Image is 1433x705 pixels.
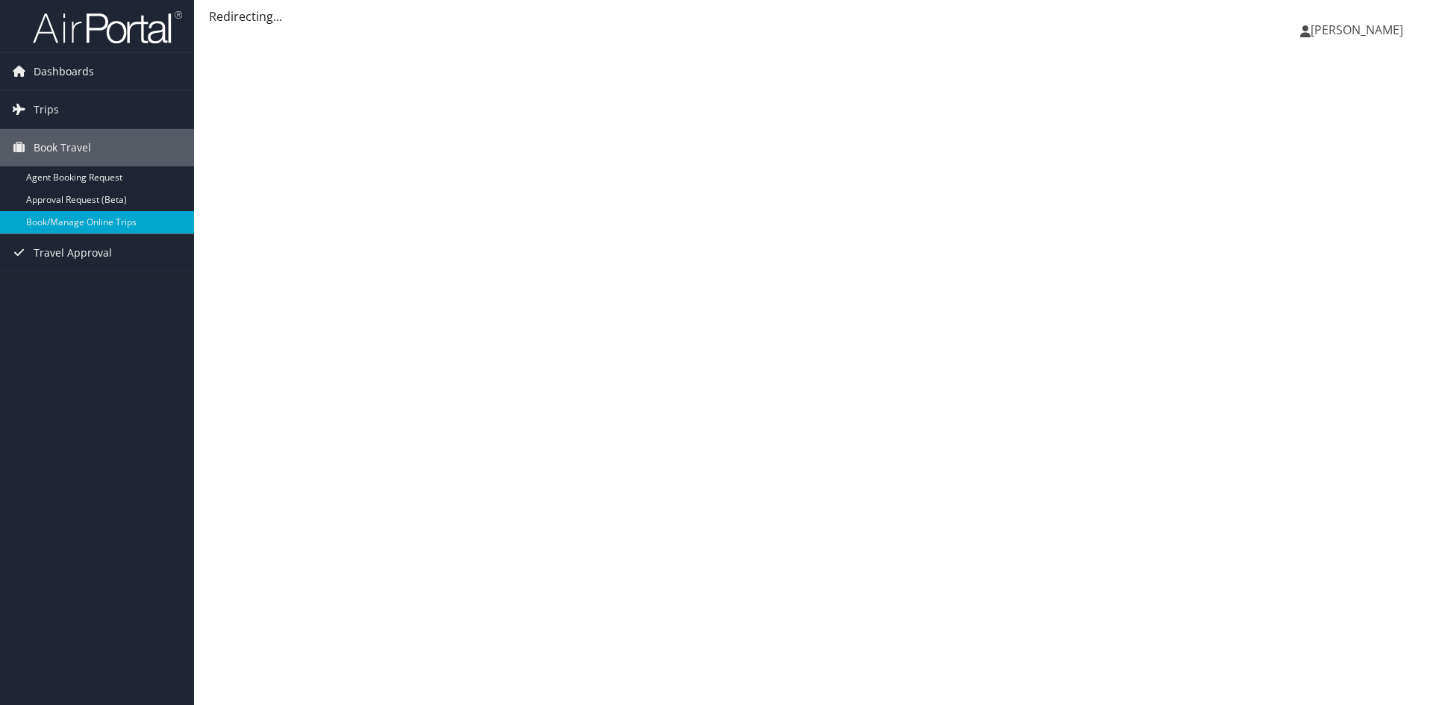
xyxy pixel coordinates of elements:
[33,10,182,45] img: airportal-logo.png
[34,91,59,128] span: Trips
[34,234,112,272] span: Travel Approval
[34,129,91,166] span: Book Travel
[1311,22,1403,38] span: [PERSON_NAME]
[34,53,94,90] span: Dashboards
[1300,7,1418,52] a: [PERSON_NAME]
[209,7,1418,25] div: Redirecting...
